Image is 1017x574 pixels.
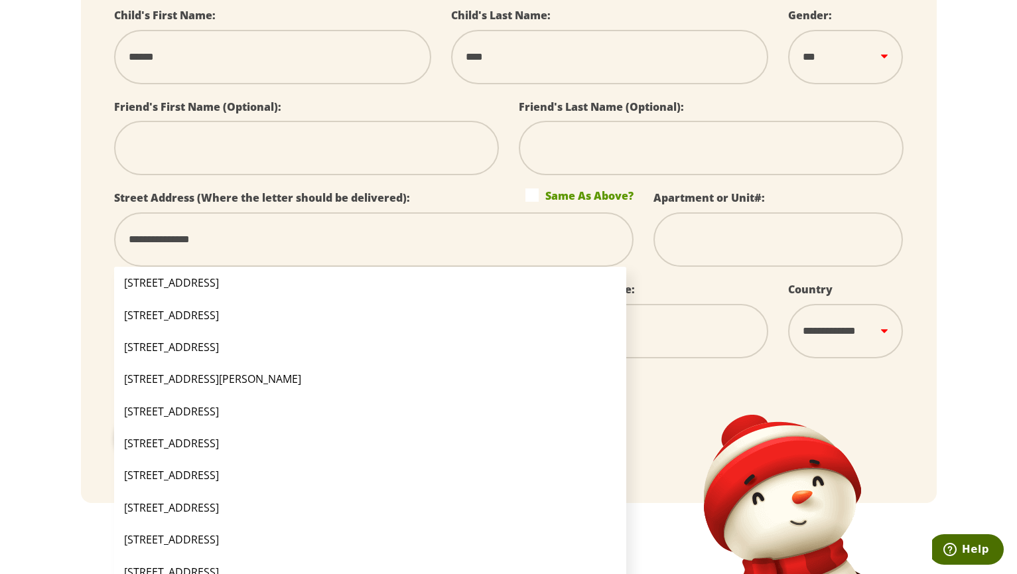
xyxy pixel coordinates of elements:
[114,299,627,331] li: [STREET_ADDRESS]
[114,524,627,555] li: [STREET_ADDRESS]
[114,363,627,395] li: [STREET_ADDRESS][PERSON_NAME]
[788,282,833,297] label: Country
[114,190,410,205] label: Street Address (Where the letter should be delivered):
[114,427,627,459] li: [STREET_ADDRESS]
[114,100,281,114] label: Friend's First Name (Optional):
[114,492,627,524] li: [STREET_ADDRESS]
[114,395,627,427] li: [STREET_ADDRESS]
[932,534,1004,567] iframe: Opens a widget where you can find more information
[114,8,216,23] label: Child's First Name:
[519,100,684,114] label: Friend's Last Name (Optional):
[114,267,627,299] li: [STREET_ADDRESS]
[451,8,551,23] label: Child's Last Name:
[525,188,634,202] label: Same As Above?
[788,8,832,23] label: Gender:
[653,190,765,205] label: Apartment or Unit#:
[114,459,627,491] li: [STREET_ADDRESS]
[114,331,627,363] li: [STREET_ADDRESS]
